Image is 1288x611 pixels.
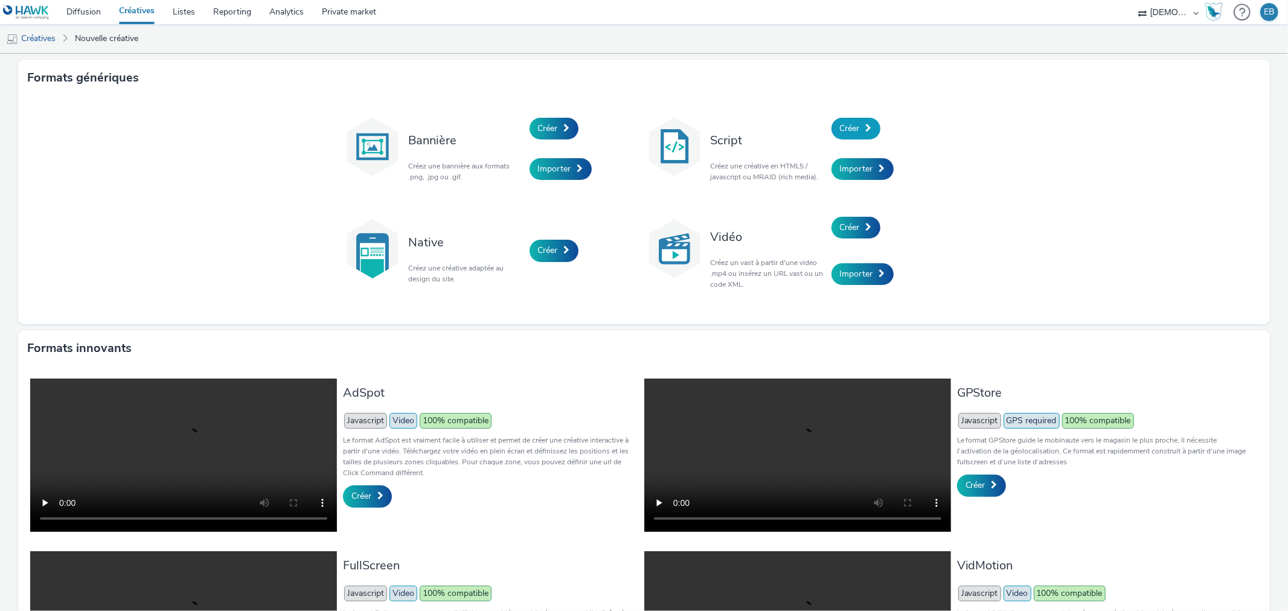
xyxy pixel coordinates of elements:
[389,413,417,429] span: Video
[342,117,403,177] img: banner.svg
[343,557,638,574] h3: FullScreen
[1205,2,1228,22] a: Hawk Academy
[957,475,1006,496] a: Créer
[831,263,894,285] a: Importer
[1034,586,1106,601] span: 100% compatible
[711,132,825,149] h3: Script
[1004,413,1060,429] span: GPS required
[530,118,578,139] a: Créer
[530,158,592,180] a: Importer
[342,219,403,279] img: native.svg
[966,479,985,491] span: Créer
[538,245,558,256] span: Créer
[6,33,18,45] img: mobile
[711,257,825,290] p: Créez un vast à partir d'une video .mp4 ou insérez un URL vast ou un code XML.
[343,485,392,507] a: Créer
[958,413,1001,429] span: Javascript
[27,69,139,87] h3: Formats génériques
[409,161,524,182] p: Créez une bannière aux formats .png, .jpg ou .gif.
[831,118,880,139] a: Créer
[538,123,558,134] span: Créer
[343,385,638,401] h3: AdSpot
[957,557,1252,574] h3: VidMotion
[420,413,492,429] span: 100% compatible
[343,435,638,478] p: Le format AdSpot est vraiment facile à utiliser et permet de créer une créative interactive à par...
[69,24,144,53] a: Nouvelle créative
[409,263,524,284] p: Créez une créative adaptée au design du site.
[3,5,50,20] img: undefined Logo
[389,586,417,601] span: Video
[958,586,1001,601] span: Javascript
[644,219,705,279] img: video.svg
[840,268,873,280] span: Importer
[831,217,880,238] a: Créer
[840,163,873,174] span: Importer
[831,158,894,180] a: Importer
[530,240,578,261] a: Créer
[957,435,1252,467] p: Le format GPStore guide le mobinaute vers le magasin le plus proche, il nécessite l’activation de...
[344,586,387,601] span: Javascript
[409,132,524,149] h3: Bannière
[957,385,1252,401] h3: GPStore
[1264,3,1275,21] div: EB
[711,229,825,245] h3: Vidéo
[538,163,571,174] span: Importer
[711,161,825,182] p: Créez une créative en HTML5 / javascript ou MRAID (rich media).
[420,586,492,601] span: 100% compatible
[27,339,132,357] h3: Formats innovants
[1062,413,1134,429] span: 100% compatible
[409,234,524,251] h3: Native
[351,490,371,502] span: Créer
[840,222,860,233] span: Créer
[344,413,387,429] span: Javascript
[1004,586,1031,601] span: Video
[644,117,705,177] img: code.svg
[1205,2,1223,22] img: Hawk Academy
[840,123,860,134] span: Créer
